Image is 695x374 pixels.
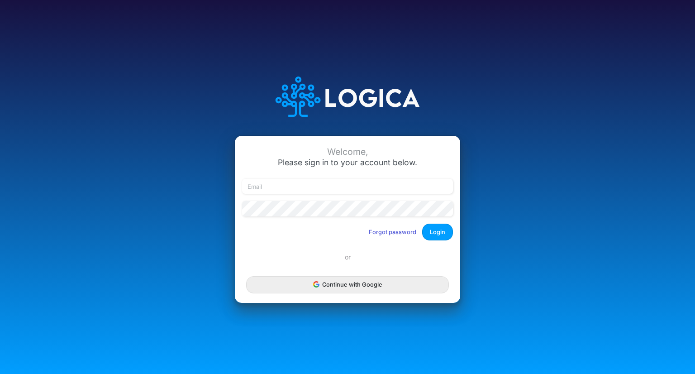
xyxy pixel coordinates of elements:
span: Please sign in to your account below. [278,158,417,167]
input: Email [242,179,453,194]
div: Welcome, [242,147,453,157]
button: Continue with Google [246,276,449,293]
button: Forgot password [363,225,422,240]
button: Login [422,224,453,240]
